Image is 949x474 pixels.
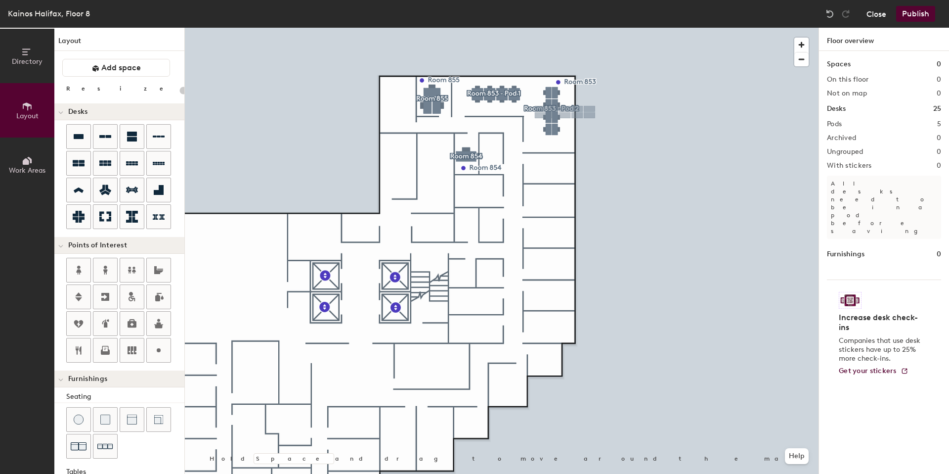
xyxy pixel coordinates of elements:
[825,9,835,19] img: Undo
[827,59,851,70] h1: Spaces
[785,448,809,464] button: Help
[97,439,113,454] img: Couch (x3)
[896,6,935,22] button: Publish
[68,375,107,383] span: Furnishings
[127,415,137,425] img: Couch (middle)
[827,76,869,84] h2: On this floor
[827,176,941,239] p: All desks need to be in a pod before saving
[68,108,87,116] span: Desks
[74,415,84,425] img: Stool
[937,59,941,70] h1: 0
[937,148,941,156] h2: 0
[937,90,941,97] h2: 0
[937,120,941,128] h2: 5
[937,134,941,142] h2: 0
[66,407,91,432] button: Stool
[839,336,923,363] p: Companies that use desk stickers have up to 25% more check-ins.
[937,162,941,170] h2: 0
[93,407,118,432] button: Cushion
[54,36,184,51] h1: Layout
[937,76,941,84] h2: 0
[101,63,141,73] span: Add space
[827,249,864,260] h1: Furnishings
[827,134,856,142] h2: Archived
[66,85,175,93] div: Resize
[839,292,862,309] img: Sticker logo
[120,407,144,432] button: Couch (middle)
[16,112,39,120] span: Layout
[100,415,110,425] img: Cushion
[71,438,86,454] img: Couch (x2)
[146,407,171,432] button: Couch (corner)
[827,103,846,114] h1: Desks
[62,59,170,77] button: Add space
[839,313,923,332] h4: Increase desk check-ins
[839,367,908,376] a: Get your stickers
[12,57,43,66] span: Directory
[839,367,897,375] span: Get your stickers
[827,162,872,170] h2: With stickers
[827,90,867,97] h2: Not on map
[9,166,45,175] span: Work Areas
[827,120,842,128] h2: Pods
[8,7,90,20] div: Kainos Halifax, Floor 8
[841,9,851,19] img: Redo
[154,415,164,425] img: Couch (corner)
[66,391,184,402] div: Seating
[933,103,941,114] h1: 25
[937,249,941,260] h1: 0
[66,434,91,459] button: Couch (x2)
[68,241,127,249] span: Points of Interest
[819,28,949,51] h1: Floor overview
[866,6,886,22] button: Close
[93,434,118,459] button: Couch (x3)
[827,148,863,156] h2: Ungrouped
